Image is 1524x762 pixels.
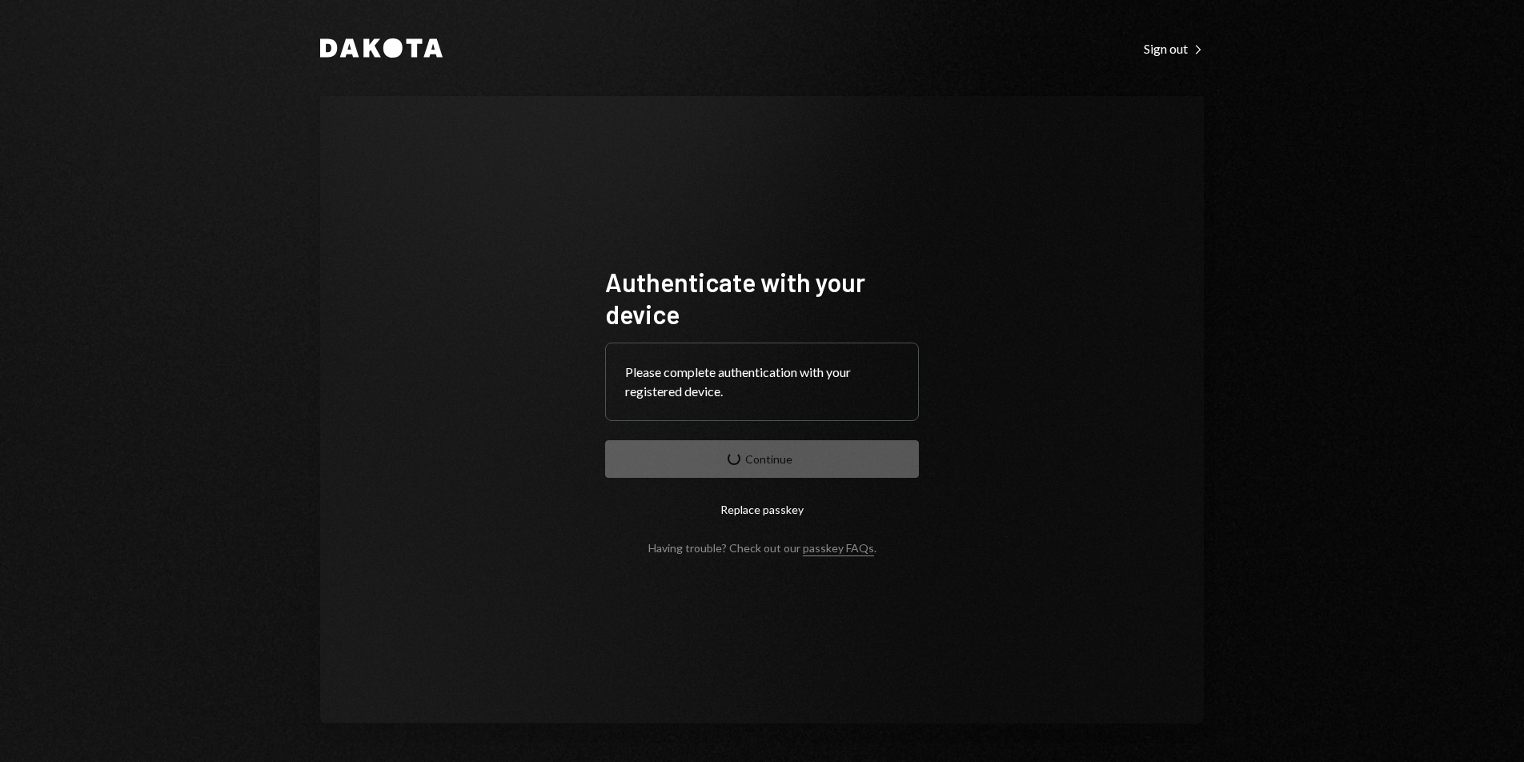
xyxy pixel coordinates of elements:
div: Sign out [1144,41,1204,57]
h1: Authenticate with your device [605,266,919,330]
div: Having trouble? Check out our . [648,541,876,555]
a: Sign out [1144,39,1204,57]
div: Please complete authentication with your registered device. [625,363,899,401]
a: passkey FAQs [803,541,874,556]
button: Replace passkey [605,491,919,528]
